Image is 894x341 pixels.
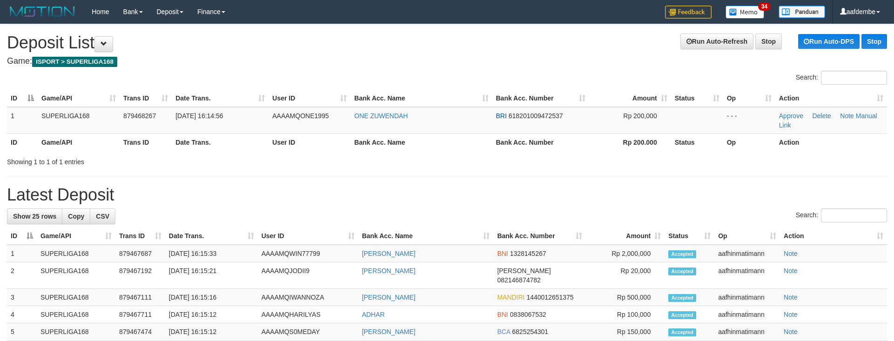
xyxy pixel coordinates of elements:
a: Show 25 rows [7,208,62,224]
input: Search: [821,208,887,222]
td: Rp 2,000,000 [586,245,665,262]
a: Note [784,250,798,257]
a: Copy [62,208,90,224]
td: Rp 150,000 [586,323,665,341]
td: AAAAMQWIN77799 [258,245,358,262]
th: User ID [269,134,350,151]
td: 1 [7,107,38,134]
td: aafhinmatimann [714,289,780,306]
span: ISPORT > SUPERLIGA168 [32,57,117,67]
th: Action [775,134,887,151]
img: Button%20Memo.svg [726,6,765,19]
td: 879467474 [115,323,165,341]
img: Feedback.jpg [665,6,712,19]
td: AAAAMQJODII9 [258,262,358,289]
th: Game/API: activate to sort column ascending [37,227,115,245]
th: User ID: activate to sort column ascending [269,90,350,107]
td: aafhinmatimann [714,323,780,341]
img: MOTION_logo.png [7,5,78,19]
td: 1 [7,245,37,262]
span: BNI [497,311,508,318]
input: Search: [821,71,887,85]
h4: Game: [7,57,887,66]
td: SUPERLIGA168 [37,245,115,262]
span: BRI [496,112,507,120]
a: Approve [779,112,803,120]
td: SUPERLIGA168 [37,289,115,306]
th: ID [7,134,38,151]
span: 879468267 [123,112,156,120]
th: Bank Acc. Name [350,134,492,151]
th: Bank Acc. Name: activate to sort column ascending [358,227,494,245]
td: 2 [7,262,37,289]
span: 34 [758,2,771,11]
span: Rp 200,000 [623,112,657,120]
th: Action: activate to sort column ascending [780,227,887,245]
th: Bank Acc. Number: activate to sort column ascending [492,90,589,107]
a: Manual Link [779,112,877,129]
td: 3 [7,289,37,306]
span: [PERSON_NAME] [497,267,551,274]
td: 879467111 [115,289,165,306]
th: Trans ID: activate to sort column ascending [120,90,172,107]
img: panduan.png [779,6,825,18]
td: AAAAMQHARILYAS [258,306,358,323]
span: Accepted [668,267,696,275]
th: Op: activate to sort column ascending [723,90,775,107]
a: Run Auto-DPS [798,34,860,49]
span: [DATE] 16:14:56 [175,112,223,120]
td: [DATE] 16:15:12 [165,306,258,323]
td: 5 [7,323,37,341]
h1: Latest Deposit [7,186,887,204]
td: SUPERLIGA168 [37,323,115,341]
th: ID: activate to sort column descending [7,227,37,245]
a: Stop [861,34,887,49]
a: Note [784,328,798,335]
td: SUPERLIGA168 [38,107,120,134]
td: 879467711 [115,306,165,323]
th: Op [723,134,775,151]
span: Accepted [668,328,696,336]
div: Showing 1 to 1 of 1 entries [7,154,365,167]
span: Accepted [668,294,696,302]
th: Trans ID: activate to sort column ascending [115,227,165,245]
th: Trans ID [120,134,172,151]
th: Bank Acc. Number [492,134,589,151]
td: aafhinmatimann [714,262,780,289]
span: Copy 618201009472537 to clipboard [509,112,563,120]
a: [PERSON_NAME] [362,250,416,257]
td: AAAAMQS0MEDAY [258,323,358,341]
th: Date Trans.: activate to sort column ascending [172,90,269,107]
a: [PERSON_NAME] [362,267,416,274]
a: Stop [755,33,782,49]
th: Bank Acc. Name: activate to sort column ascending [350,90,492,107]
th: Action: activate to sort column ascending [775,90,887,107]
th: Game/API: activate to sort column ascending [38,90,120,107]
span: Copy 1440012651375 to clipboard [526,294,573,301]
span: Copy 082146874782 to clipboard [497,276,540,284]
td: [DATE] 16:15:21 [165,262,258,289]
td: - - - [723,107,775,134]
th: User ID: activate to sort column ascending [258,227,358,245]
td: 879467192 [115,262,165,289]
span: MANDIRI [497,294,524,301]
td: [DATE] 16:15:33 [165,245,258,262]
td: [DATE] 16:15:12 [165,323,258,341]
a: Note [784,311,798,318]
th: Status [671,134,723,151]
a: ADHAR [362,311,385,318]
a: ONE ZUWENDAH [354,112,408,120]
th: Amount: activate to sort column ascending [586,227,665,245]
td: [DATE] 16:15:16 [165,289,258,306]
span: Copy [68,213,84,220]
th: Date Trans. [172,134,269,151]
a: [PERSON_NAME] [362,328,416,335]
h1: Deposit List [7,33,887,52]
td: aafhinmatimann [714,306,780,323]
span: CSV [96,213,109,220]
span: Copy 1328145267 to clipboard [510,250,546,257]
span: Copy 6825254301 to clipboard [512,328,548,335]
th: Date Trans.: activate to sort column ascending [165,227,258,245]
a: CSV [90,208,115,224]
th: Amount: activate to sort column ascending [589,90,671,107]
